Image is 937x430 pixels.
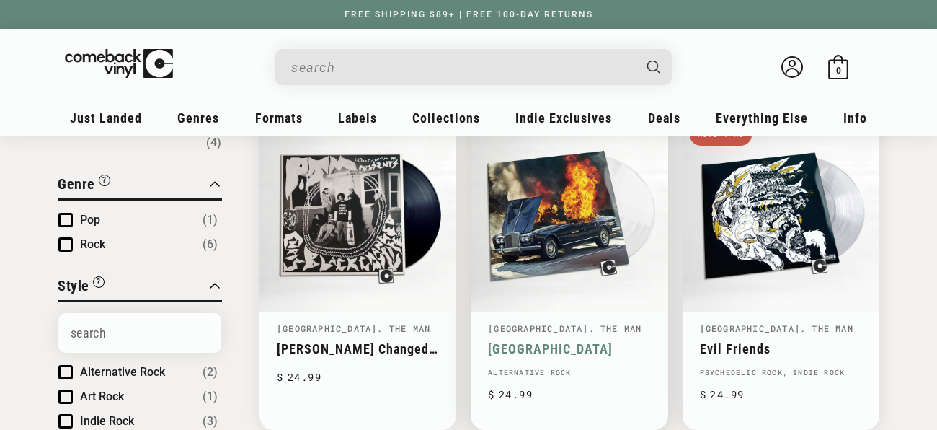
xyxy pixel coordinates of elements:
[275,49,672,85] div: Search
[58,173,110,198] button: Filter by Genre
[291,53,633,82] input: When autocomplete results are available use up and down arrows to review and enter to select
[80,237,105,251] span: Rock
[203,364,218,381] span: Number of products: (2)
[648,110,680,126] span: Deals
[700,322,853,334] a: [GEOGRAPHIC_DATA]. The Man
[58,175,95,193] span: Genre
[488,322,641,334] a: [GEOGRAPHIC_DATA]. The Man
[843,110,867,126] span: Info
[338,110,377,126] span: Labels
[58,277,89,294] span: Style
[203,236,218,253] span: Number of products: (6)
[80,213,100,227] span: Pop
[515,110,612,126] span: Indie Exclusives
[277,341,439,356] a: [PERSON_NAME] Changed My Life
[203,211,218,229] span: Number of products: (1)
[80,414,134,428] span: Indie Rock
[488,341,650,356] a: [GEOGRAPHIC_DATA]
[58,313,221,353] input: Search Options
[836,65,841,76] span: 0
[635,49,674,85] button: Search
[716,110,808,126] span: Everything Else
[700,341,862,356] a: Evil Friends
[70,110,142,126] span: Just Landed
[277,322,430,334] a: [GEOGRAPHIC_DATA]. The Man
[80,390,124,403] span: Art Rock
[412,110,480,126] span: Collections
[255,110,303,126] span: Formats
[80,365,165,379] span: Alternative Rock
[206,134,221,152] span: Number of products: (4)
[203,388,218,405] span: Number of products: (1)
[58,275,105,300] button: Filter by Style
[177,110,219,126] span: Genres
[203,413,218,430] span: Number of products: (3)
[330,9,608,19] a: FREE SHIPPING $89+ | FREE 100-DAY RETURNS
